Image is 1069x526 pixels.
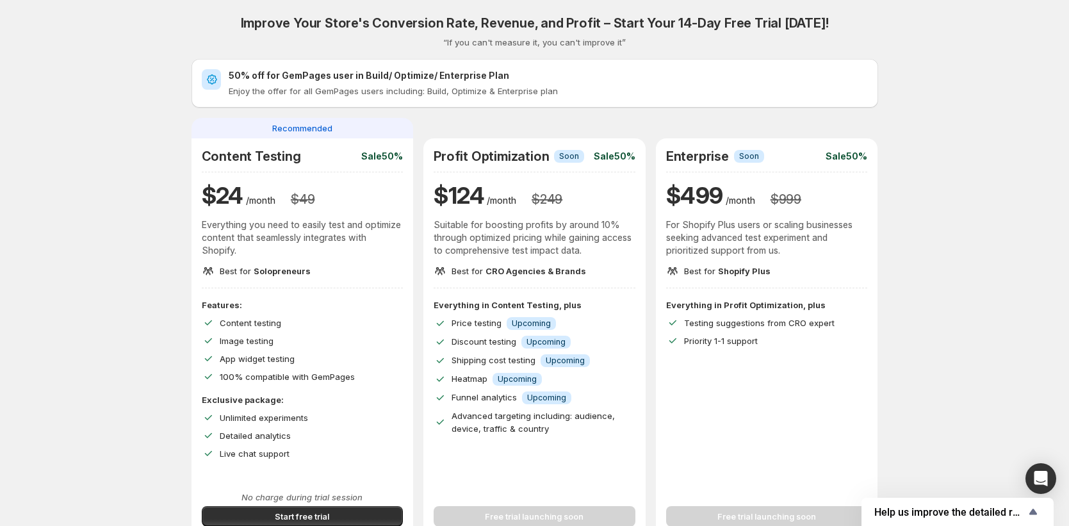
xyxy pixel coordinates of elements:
[452,265,586,277] p: Best for
[487,194,516,207] p: /month
[202,393,404,406] p: Exclusive package:
[434,180,484,211] h1: $ 124
[275,510,329,523] span: Start free trial
[229,69,868,82] h2: 50% off for GemPages user in Build/ Optimize/ Enterprise Plan
[202,218,404,257] p: Everything you need to easily test and optimize content that seamlessly integrates with Shopify.
[771,192,801,207] h3: $ 999
[434,299,635,311] p: Everything in Content Testing, plus
[202,180,243,211] h1: $ 24
[666,149,729,164] h2: Enterprise
[532,192,562,207] h3: $ 249
[220,336,273,346] span: Image testing
[452,374,487,384] span: Heatmap
[486,266,586,276] span: CRO Agencies & Brands
[220,413,308,423] span: Unlimited experiments
[452,318,502,328] span: Price testing
[434,218,635,257] p: Suitable for boosting profits by around 10% through optimized pricing while gaining access to com...
[220,265,311,277] p: Best for
[220,318,281,328] span: Content testing
[559,151,579,161] span: Soon
[452,336,516,347] span: Discount testing
[202,491,404,504] p: No charge during trial session
[229,85,868,97] p: Enjoy the offer for all GemPages users including: Build, Optimize & Enterprise plan
[254,266,311,276] span: Solopreneurs
[594,150,635,163] p: Sale 50%
[684,265,771,277] p: Best for
[220,354,295,364] span: App widget testing
[684,336,758,346] span: Priority 1-1 support
[739,151,759,161] span: Soon
[434,149,549,164] h2: Profit Optimization
[666,299,868,311] p: Everything in Profit Optimization, plus
[246,194,275,207] p: /month
[546,356,585,366] span: Upcoming
[272,122,332,135] span: Recommended
[684,318,835,328] span: Testing suggestions from CRO expert
[527,393,566,403] span: Upcoming
[241,15,829,31] h2: Improve Your Store's Conversion Rate, Revenue, and Profit – Start Your 14-Day Free Trial [DATE]!
[826,150,867,163] p: Sale 50%
[452,392,517,402] span: Funnel analytics
[452,355,535,365] span: Shipping cost testing
[874,506,1025,518] span: Help us improve the detailed report for A/B campaigns
[202,149,301,164] h2: Content Testing
[202,299,404,311] p: Features:
[874,504,1041,520] button: Show survey - Help us improve the detailed report for A/B campaigns
[220,372,355,382] span: 100% compatible with GemPages
[666,180,723,211] h1: $ 499
[220,448,290,459] span: Live chat support
[291,192,314,207] h3: $ 49
[361,150,403,163] p: Sale 50%
[666,218,868,257] p: For Shopify Plus users or scaling businesses seeking advanced test experiment and prioritized sup...
[498,374,537,384] span: Upcoming
[1025,463,1056,494] div: Open Intercom Messenger
[220,431,291,441] span: Detailed analytics
[452,411,615,434] span: Advanced targeting including: audience, device, traffic & country
[526,337,566,347] span: Upcoming
[512,318,551,329] span: Upcoming
[443,36,626,49] p: “If you can't measure it, you can't improve it”
[726,194,755,207] p: /month
[718,266,771,276] span: Shopify Plus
